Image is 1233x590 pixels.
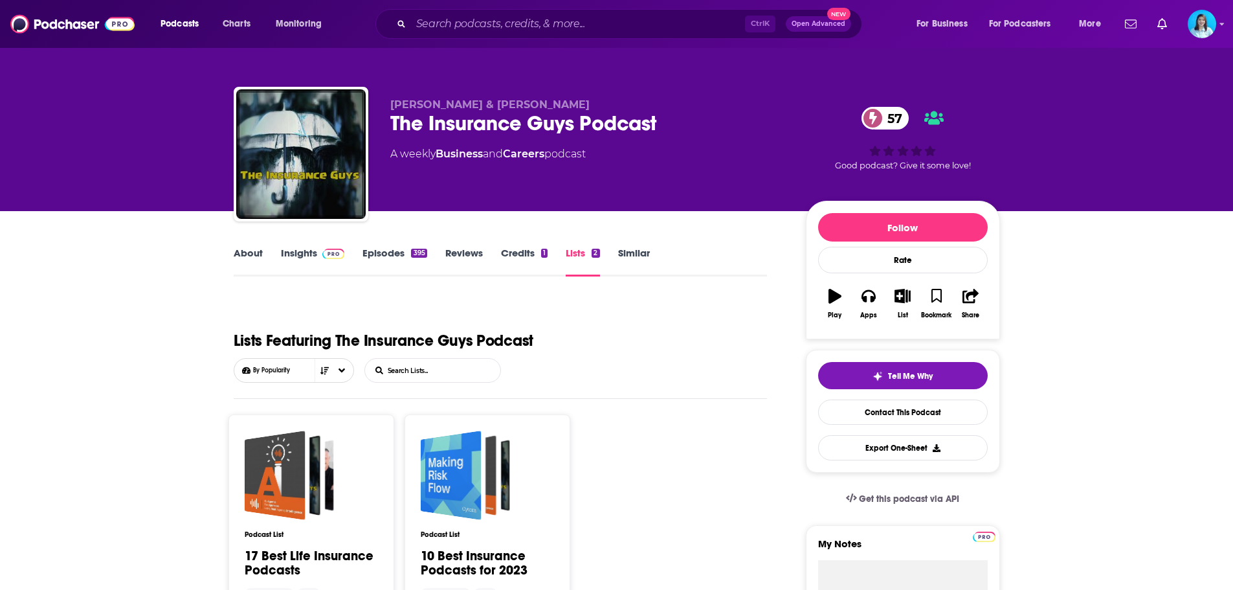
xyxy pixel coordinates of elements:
div: Share [962,312,979,319]
img: Podchaser - Follow, Share and Rate Podcasts [10,12,135,36]
span: Logged in as ClarisseG [1188,10,1216,38]
span: Charts [223,15,250,33]
img: Podchaser Pro [322,249,345,259]
span: Open Advanced [792,21,845,27]
button: Export One-Sheet [818,435,988,460]
button: Share [953,280,987,327]
span: Monitoring [276,15,322,33]
a: Charts [214,14,258,34]
button: Bookmark [920,280,953,327]
a: Lists2 [566,247,599,277]
span: Get this podcast via API [859,494,959,505]
div: Search podcasts, credits, & more... [388,9,874,39]
a: 17 Best Life Insurance Podcasts [245,431,334,520]
button: List [885,280,919,327]
label: My Notes [818,538,988,560]
div: Play [828,312,841,319]
a: Episodes395 [362,247,427,277]
span: 57 [874,107,909,130]
a: Get this podcast via API [836,483,970,515]
button: open menu [907,14,984,34]
button: open menu [1070,14,1117,34]
a: InsightsPodchaser Pro [281,247,345,277]
div: 2 [592,249,599,258]
span: New [827,8,850,20]
a: Careers [503,148,544,160]
span: Tell Me Why [888,371,933,381]
span: [PERSON_NAME] & [PERSON_NAME] [390,98,590,111]
a: Credits1 [501,247,548,277]
div: 395 [411,249,427,258]
div: 57Good podcast? Give it some love! [806,98,1000,179]
a: Similar [618,247,650,277]
div: A weekly podcast [390,146,586,162]
img: tell me why sparkle [872,371,883,381]
button: Choose List sort [234,358,354,383]
button: Follow [818,213,988,242]
input: Search podcasts, credits, & more... [411,14,745,34]
span: More [1079,15,1101,33]
span: By Popularity [253,367,337,374]
a: Pro website [973,530,995,542]
img: The Insurance Guys Podcast [236,89,366,219]
img: User Profile [1188,10,1216,38]
a: Show notifications dropdown [1120,13,1142,35]
a: About [234,247,263,277]
div: 1 [541,249,548,258]
span: Podcasts [161,15,199,33]
a: 10 Best Insurance Podcasts for 2023 [421,431,510,520]
img: Podchaser Pro [973,532,995,542]
button: tell me why sparkleTell Me Why [818,362,988,389]
h1: Lists Featuring The Insurance Guys Podcast [234,328,533,353]
a: 10 Best Insurance Podcasts for 2023 [421,549,554,578]
a: Reviews [445,247,483,277]
a: 57 [861,107,909,130]
button: Open AdvancedNew [786,16,851,32]
a: Contact This Podcast [818,400,988,425]
div: Bookmark [921,312,951,319]
h3: Podcast List [421,530,554,539]
span: Good podcast? Give it some love! [835,161,971,170]
a: Show notifications dropdown [1152,13,1172,35]
button: Show profile menu [1188,10,1216,38]
span: For Podcasters [989,15,1051,33]
div: List [898,312,908,319]
span: For Business [916,15,968,33]
button: open menu [151,14,216,34]
button: open menu [267,14,339,34]
h3: Podcast List [245,530,378,539]
button: Play [818,280,852,327]
a: 17 Best Life Insurance Podcasts [245,549,378,578]
button: open menu [981,14,1070,34]
div: Apps [860,312,877,319]
span: Ctrl K [745,16,775,32]
a: Business [436,148,483,160]
span: and [483,148,503,160]
button: Apps [852,280,885,327]
div: Rate [818,247,988,273]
